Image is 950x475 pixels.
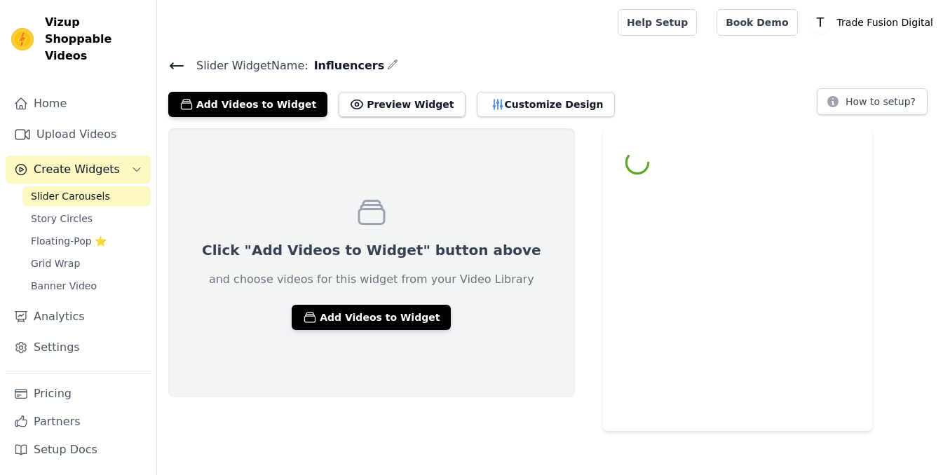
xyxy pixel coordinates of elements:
button: Add Videos to Widget [168,92,327,117]
a: Floating-Pop ⭐ [22,231,151,251]
a: Story Circles [22,209,151,228]
a: Pricing [6,380,151,408]
button: Create Widgets [6,156,151,184]
span: Slider Carousels [31,189,110,203]
a: Book Demo [717,9,797,36]
p: and choose videos for this widget from your Video Library [209,271,534,288]
a: Settings [6,333,151,362]
a: Upload Videos [6,121,151,149]
button: Add Videos to Widget [292,305,451,330]
p: Click "Add Videos to Widget" button above [202,240,541,260]
button: T Trade Fusion Digital [809,10,939,35]
a: Analytics [6,303,151,331]
a: Partners [6,408,151,436]
span: Slider Widget Name: [185,57,308,74]
button: Preview Widget [339,92,465,117]
span: Grid Wrap [31,256,80,270]
a: Grid Wrap [22,254,151,273]
a: Setup Docs [6,436,151,464]
span: Story Circles [31,212,93,226]
a: How to setup? [817,98,928,111]
span: Influencers [308,57,385,74]
a: Banner Video [22,276,151,296]
span: Banner Video [31,279,97,293]
span: Floating-Pop ⭐ [31,234,107,248]
div: Edit Name [387,56,398,75]
span: Create Widgets [34,161,120,178]
text: T [815,15,824,29]
span: Vizup Shoppable Videos [45,14,145,64]
a: Home [6,90,151,118]
button: Customize Design [477,92,615,117]
a: Slider Carousels [22,186,151,206]
button: How to setup? [817,88,928,115]
p: Trade Fusion Digital [832,10,939,35]
a: Help Setup [618,9,697,36]
img: Vizup [11,28,34,50]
